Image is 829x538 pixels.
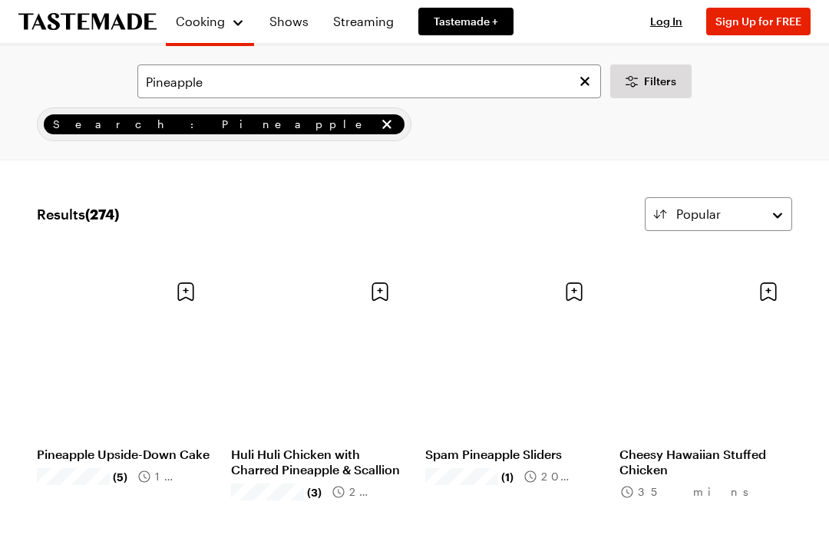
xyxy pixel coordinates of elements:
[610,64,692,98] button: Desktop filters
[560,277,589,306] button: Save recipe
[636,14,697,29] button: Log In
[365,277,395,306] button: Save recipe
[754,277,783,306] button: Save recipe
[676,205,721,223] span: Popular
[37,447,210,462] a: Pineapple Upside-Down Cake
[645,197,792,231] button: Popular
[619,447,792,477] a: Cheesy Hawaiian Stuffed Chicken
[378,116,395,133] button: remove Search: Pineapple
[715,15,801,28] span: Sign Up for FREE
[706,8,811,35] button: Sign Up for FREE
[576,73,593,90] button: Clear search
[644,74,676,89] span: Filters
[171,277,200,306] button: Save recipe
[176,14,225,28] span: Cooking
[37,203,119,225] span: Results
[53,116,375,133] span: Search: Pineapple
[85,206,119,223] span: ( 274 )
[650,15,682,28] span: Log In
[175,6,245,37] button: Cooking
[418,8,514,35] a: Tastemade +
[425,447,598,462] a: Spam Pineapple Sliders
[18,13,157,31] a: To Tastemade Home Page
[231,447,404,477] a: Huli Huli Chicken with Charred Pineapple & Scallion
[434,14,498,29] span: Tastemade +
